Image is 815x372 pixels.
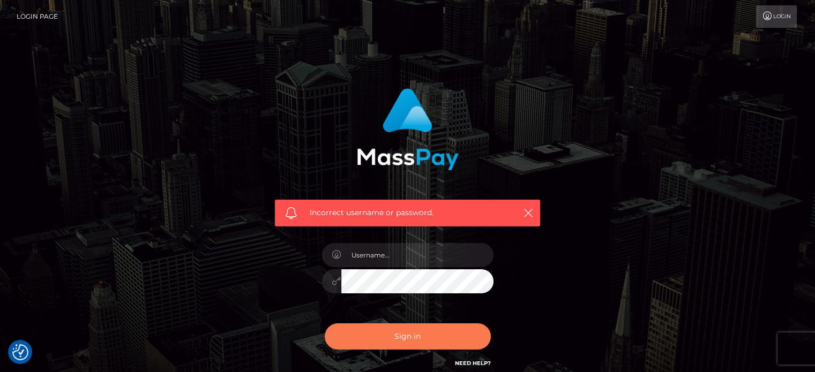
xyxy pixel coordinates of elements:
button: Sign in [325,323,491,350]
a: Login Page [17,5,58,28]
img: Revisit consent button [12,344,28,360]
img: MassPay Login [357,88,459,170]
input: Username... [341,243,494,267]
a: Login [756,5,797,28]
button: Consent Preferences [12,344,28,360]
a: Need Help? [455,360,491,367]
span: Incorrect username or password. [310,207,505,218]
